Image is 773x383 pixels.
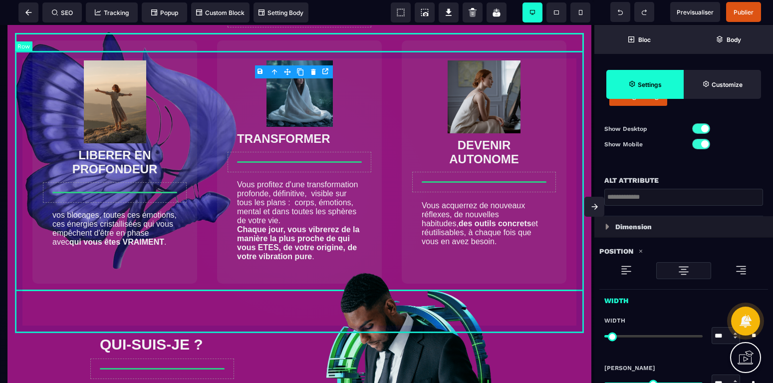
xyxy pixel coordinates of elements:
h1: QUI-SUIS-JE ? [100,306,289,333]
span: Tracking [95,9,129,16]
span: Popup [151,9,178,16]
img: loading [638,249,643,254]
span: View components [391,2,411,22]
b: qui vous êtes VRAIMENT [69,213,164,221]
span: Custom Block [196,9,245,16]
p: Dimension [615,221,652,233]
span: Open Layer Manager [684,25,773,54]
span: Width [604,317,625,325]
span: Publier [734,8,754,16]
b: Chaque jour, vous vibrerez de la manière la plus proche de qui vous ETES, de votre origine, de vo... [237,200,362,236]
text: Vous acquerrez de nouveaux réflexes, de nouvelles habitudes, et réutilisables, à chaque fois que ... [422,174,546,224]
img: loading [605,224,609,230]
img: loading [735,264,747,276]
span: [PERSON_NAME] [604,364,655,372]
b: TRANSFORMER [237,107,330,120]
span: Open Blocks [594,25,684,54]
p: Show Desktop [604,124,684,134]
span: SEO [52,9,73,16]
div: Open the link Modal [320,66,333,77]
img: loading [678,265,690,277]
strong: Body [727,36,741,43]
text: Vous profitez d'une transformation profonde, définitive, visible sur tous les plans : corps, émot... [237,153,362,239]
span: Preview [670,2,720,22]
img: f0f2ebe5fe059dcc4adebcb86942c39a_femme_devant_miroir.png [448,35,520,108]
div: Width [594,290,773,307]
img: loading [620,264,632,276]
text: vos blocages, toutes ces émotions, ces énergies cristallisées qui vous empêchent d'être en phase ... [52,183,177,224]
img: ea3be63d6cebc8f816359b39d1694359_femme_libre.png [84,35,146,119]
p: Show Mobile [604,139,684,149]
span: Previsualiser [677,8,714,16]
b: DEVENIR AUTONOME [449,113,519,141]
span: Screenshot [415,2,435,22]
span: Settings [606,70,684,99]
img: b33cd9647fcce2d49bb9b3eb0366e652_femme_changement.png [266,35,333,102]
strong: Bloc [638,36,651,43]
div: Alt attribute [604,174,763,186]
span: Open Style Manager [684,70,761,99]
b: des outils concrets [459,194,531,203]
p: Position [599,245,633,257]
strong: Customize [712,81,743,88]
span: Setting Body [258,9,303,16]
b: LIBERER EN PROFONDEUR [72,123,158,151]
strong: Settings [638,81,662,88]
